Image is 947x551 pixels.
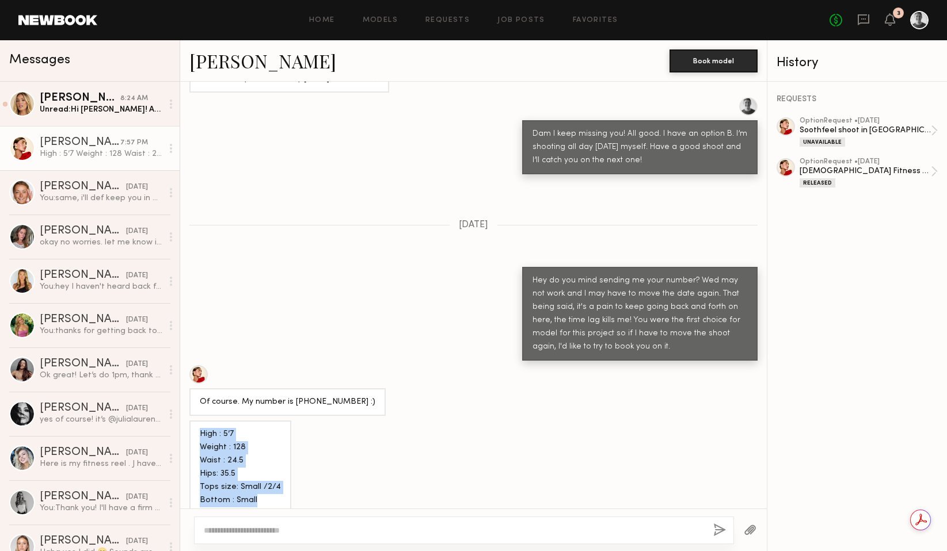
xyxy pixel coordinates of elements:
a: Job Posts [497,17,545,24]
div: [DATE] [126,315,148,326]
div: Ok great! Let’s do 1pm, thank you [40,370,162,381]
span: Messages [9,53,70,67]
div: History [777,56,938,70]
a: Book model [670,55,758,65]
div: option Request • [DATE] [800,158,931,166]
div: [PERSON_NAME] [40,535,126,547]
div: [DATE] [126,492,148,503]
div: Of course. My number is [PHONE_NUMBER] :) [200,396,375,409]
div: You: Thank you! I'll have a firm answer by [DATE] [40,503,162,514]
div: okay no worries. let me know if anything changes! :) [40,237,162,248]
div: [PERSON_NAME] [40,137,120,148]
div: [DATE] [126,403,148,414]
div: [PERSON_NAME] [40,491,126,503]
div: [PERSON_NAME] [40,314,126,326]
div: [PERSON_NAME] [40,403,126,414]
div: [DATE] [126,270,148,281]
div: You: thanks for getting back to me so quick! [40,326,162,336]
div: [DATE] [126,182,148,193]
div: [PERSON_NAME] [40,225,126,237]
div: High : 5’7 Weight : 128 Waist : 24.5 Hips: 35.5 Tops size: Small /2/4 Bottom : Small [200,428,281,507]
div: [PERSON_NAME] [40,270,126,281]
div: [DATE] [126,226,148,237]
div: [DATE] [126,536,148,547]
div: Unavailable [800,137,845,147]
div: [PERSON_NAME] [40,93,120,104]
div: Hey do you mind sending me your number? Wed may not work and I may have to move the date again. T... [533,274,747,354]
a: optionRequest •[DATE][DEMOGRAPHIC_DATA] Fitness Shoot in a gymReleased [800,158,938,188]
div: You: hey I haven't heard back from my client. As it's [DATE] and nothing's booked, i dont think t... [40,281,162,292]
span: [DATE] [459,220,488,230]
div: 8:24 AM [120,93,148,104]
div: REQUESTS [777,95,938,104]
div: [DEMOGRAPHIC_DATA] Fitness Shoot in a gym [800,166,931,177]
a: [PERSON_NAME] [189,48,336,73]
a: Favorites [573,17,618,24]
a: optionRequest •[DATE]Soothfeel shoot in [GEOGRAPHIC_DATA]Unavailable [800,117,938,147]
div: Dam I keep missing you! All good. I have an option B. I’m shooting all day [DATE] myself. Have a ... [533,128,747,167]
a: Home [309,17,335,24]
div: [DATE] [126,359,148,370]
div: Released [800,178,835,188]
div: Unread: Hi [PERSON_NAME]! Absolutely can move to text for quicker communication if easier on your... [40,104,162,115]
div: Soothfeel shoot in [GEOGRAPHIC_DATA] [800,125,931,136]
div: [DATE] [126,447,148,458]
div: yes of course! it’s @julialaurenmccallum [40,414,162,425]
div: High : 5’7 Weight : 128 Waist : 24.5 Hips: 35.5 Tops size: Small /2/4 Bottom : Small [40,148,162,159]
div: [PERSON_NAME] [40,447,126,458]
a: Requests [425,17,470,24]
div: [PERSON_NAME] [40,181,126,193]
div: 7:57 PM [120,137,148,148]
button: Book model [670,49,758,72]
div: [PERSON_NAME] [40,358,126,370]
a: Models [363,17,398,24]
div: Here is my fitness reel . J have a new one too. I was shooting for LA FITNESS and other gyms too! [40,458,162,469]
div: 3 [897,10,900,17]
div: You: same, i'll def keep you in mind [40,193,162,204]
div: option Request • [DATE] [800,117,931,125]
